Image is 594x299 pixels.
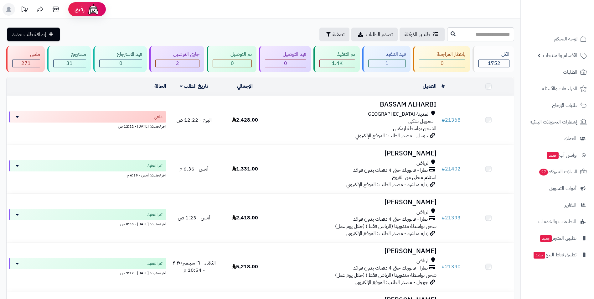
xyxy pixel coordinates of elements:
[273,248,436,255] h3: [PERSON_NAME]
[232,116,258,124] span: 2,428.00
[147,163,163,169] span: تم التنفيذ
[540,234,576,243] span: تطبيق المتجر
[524,214,590,229] a: التطبيقات والخدمات
[351,28,398,41] a: تصدير الطلبات
[543,51,577,60] span: الأقسام والمنتجات
[179,165,209,173] span: أمس - 6:36 م
[333,31,344,38] span: تصفية
[423,82,436,90] a: العميل
[346,230,428,237] span: زيارة مباشرة - مصدر الطلب: الموقع الإلكتروني
[320,60,355,67] div: 1447
[552,101,577,110] span: طلبات الإرجاع
[533,250,576,259] span: تطبيق نقاط البيع
[75,6,85,13] span: رفيق
[53,51,86,58] div: مسترجع
[524,114,590,129] a: إشعارات التحويلات البنكية
[9,220,166,227] div: اخر تحديث: [DATE] - 8:55 ص
[119,60,122,67] span: 0
[416,208,430,216] span: الرياض
[148,46,205,72] a: جاري التوصيل 2
[353,265,428,272] span: تمارا - فاتورتك حتى 4 دفعات بدون فوائد
[419,51,465,58] div: بانتظار المراجعة
[355,132,428,139] span: جوجل - مصدر الطلب: الموقع الإلكتروني
[173,259,216,274] span: الثلاثاء - ١٦ سبتمبر ٢٠٢٥ - 10:54 م
[442,82,445,90] a: #
[392,174,436,181] span: استلام محلي من الفروع
[385,60,389,67] span: 1
[540,235,552,242] span: جديد
[176,60,179,67] span: 2
[419,60,465,67] div: 0
[66,60,73,67] span: 31
[335,271,436,279] span: شحن بواسطة مندوبينا (الرياض فقط ) (خلال يوم عمل)
[563,68,577,76] span: الطلبات
[416,160,430,167] span: الرياض
[12,51,40,58] div: ملغي
[565,201,576,209] span: التقارير
[524,181,590,196] a: أدوات التسويق
[13,60,40,67] div: 271
[393,125,436,132] span: الشحن بواسطة ارمكس
[332,60,343,67] span: 1.4K
[231,60,234,67] span: 0
[5,46,46,72] a: ملغي 271
[213,60,251,67] div: 0
[9,123,166,129] div: اخر تحديث: [DATE] - 12:22 ص
[9,269,166,276] div: اخر تحديث: [DATE] - 9:12 ص
[178,214,210,222] span: أمس - 1:23 ص
[92,46,148,72] a: قيد الاسترجاع 0
[524,197,590,212] a: التقارير
[554,34,577,43] span: لوحة التحكم
[46,46,92,72] a: مسترجع 31
[478,51,509,58] div: الكل
[524,98,590,113] a: طلبات الإرجاع
[488,60,500,67] span: 1752
[471,46,515,72] a: الكل1752
[400,28,445,41] a: طلباتي المُوكلة
[524,247,590,262] a: تطبيق نقاط البيعجديد
[405,31,430,38] span: طلباتي المُوكلة
[442,116,445,124] span: #
[442,263,461,270] a: #21390
[319,28,349,41] button: تصفية
[265,51,306,58] div: قيد التوصيل
[366,111,430,118] span: المدينة [GEOGRAPHIC_DATA]
[524,31,590,46] a: لوحة التحكم
[147,260,163,267] span: تم التنفيذ
[213,51,252,58] div: تم التوصيل
[100,60,142,67] div: 0
[154,114,163,120] span: ملغي
[154,82,166,90] a: الحالة
[273,150,436,157] h3: [PERSON_NAME]
[539,169,548,176] span: 27
[547,152,559,159] span: جديد
[284,60,287,67] span: 0
[232,214,258,222] span: 2,418.00
[273,101,436,108] h3: BASSAM ALHARBI
[441,60,444,67] span: 0
[319,51,355,58] div: تم التنفيذ
[147,212,163,218] span: تم التنفيذ
[442,214,461,222] a: #21393
[524,65,590,80] a: الطلبات
[177,116,212,124] span: اليوم - 12:22 ص
[12,31,46,38] span: إضافة طلب جديد
[237,82,253,90] a: الإجمالي
[368,51,406,58] div: قيد التنفيذ
[551,16,588,29] img: logo-2.png
[524,131,590,146] a: العملاء
[442,165,445,173] span: #
[416,257,430,265] span: الرياض
[99,51,142,58] div: قيد الاسترجاع
[530,118,577,126] span: إشعارات التحويلات البنكية
[335,223,436,230] span: شحن بواسطة مندوبينا (الرياض فقط ) (خلال يوم عمل)
[538,217,576,226] span: التطبيقات والخدمات
[361,46,412,72] a: قيد التنفيذ 1
[442,165,461,173] a: #21402
[265,60,306,67] div: 0
[273,199,436,206] h3: [PERSON_NAME]
[353,216,428,223] span: تمارا - فاتورتك حتى 4 دفعات بدون فوائد
[524,164,590,179] a: السلات المتروكة27
[546,151,576,160] span: وآتس آب
[7,28,60,41] a: إضافة طلب جديد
